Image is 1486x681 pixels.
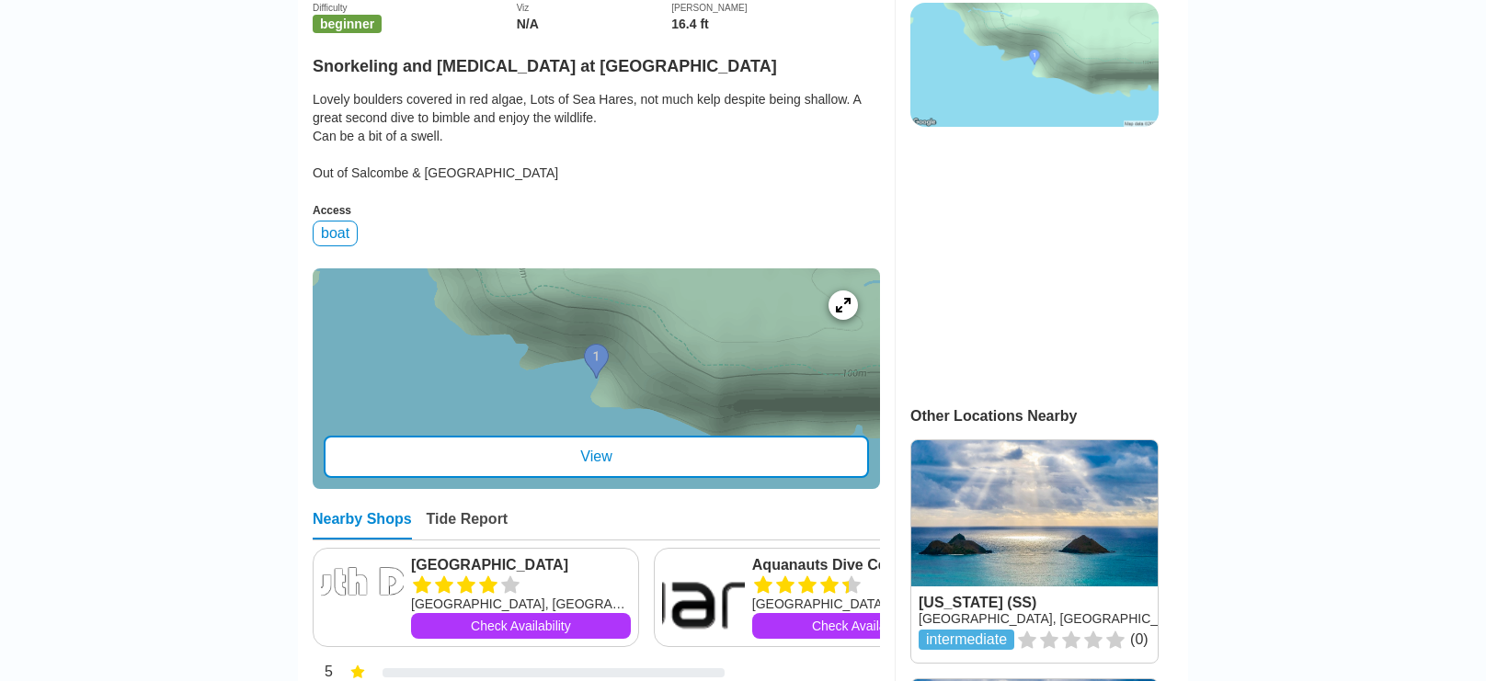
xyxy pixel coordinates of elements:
div: Access [313,204,880,217]
div: N/A [517,17,672,31]
div: Nearby Shops [313,511,412,539]
div: Difficulty [313,3,517,13]
a: [GEOGRAPHIC_DATA] [411,556,631,574]
div: Lovely boulders covered in red algae, Lots of Sea Hares, not much kelp despite being shallow. A g... [313,90,880,182]
a: entry mapView [313,268,880,489]
div: View [324,436,869,478]
h2: Snorkeling and [MEDICAL_DATA] at [GEOGRAPHIC_DATA] [313,46,880,76]
div: [GEOGRAPHIC_DATA], [GEOGRAPHIC_DATA], null [752,595,972,613]
div: Other Locations Nearby [910,408,1188,425]
img: staticmap [910,3,1159,127]
div: boat [313,221,358,246]
img: Plymouth Diving Centre [321,556,404,639]
div: [PERSON_NAME] [671,3,880,13]
div: [GEOGRAPHIC_DATA], [GEOGRAPHIC_DATA], null [411,595,631,613]
img: Aquanauts Dive Centre [662,556,745,639]
div: Tide Report [427,511,509,539]
a: Check Availability [752,613,972,639]
a: Check Availability [411,613,631,639]
div: 16.4 ft [671,17,880,31]
a: Aquanauts Dive Centre [752,556,972,574]
div: Viz [517,3,672,13]
span: beginner [313,15,382,33]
